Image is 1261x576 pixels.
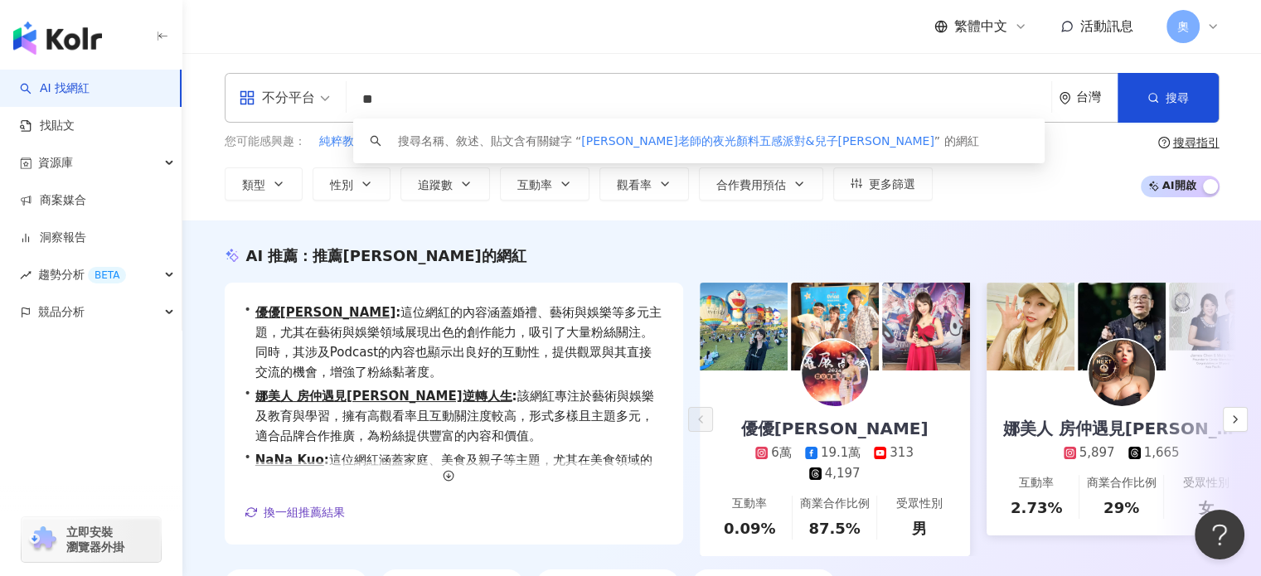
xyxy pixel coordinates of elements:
div: 不分平台 [239,85,315,111]
span: 合作費用預估 [716,178,786,191]
div: 5,897 [1079,444,1115,462]
div: 29% [1103,497,1139,518]
div: • [245,450,663,510]
a: 優優[PERSON_NAME]6萬19.1萬3134,197互動率0.09%商業合作比例87.5%受眾性別男 [700,370,970,556]
span: 這位網紅涵蓋家庭、美食及親子等主題，尤其在美食領域的觀看率高達23%，展現出其內容的吸引力及質量。此外，日常話題和教育類內容也能引起關注，能有效吸引多元的受眾。 [255,450,663,510]
div: 0.09% [724,518,775,539]
a: searchAI 找網紅 [20,80,90,97]
a: 娜美人 房仲遇見[PERSON_NAME]逆轉人生5,8971,665互動率2.73%商業合作比例29%受眾性別女 [987,370,1257,535]
div: BETA [88,267,126,283]
div: AI 推薦 ： [246,245,526,266]
span: 換一組推薦結果 [264,506,345,519]
div: 1,665 [1144,444,1180,462]
div: 優優[PERSON_NAME] [725,417,945,440]
button: 追蹤數 [400,167,490,201]
img: logo [13,22,102,55]
span: 該網紅專注於藝術與娛樂及教育與學習，擁有高觀看率且互動關注度較高，形式多樣且主題多元，適合品牌合作推廣，為粉絲提供豐富的內容和價值。 [255,386,663,446]
div: 娜美人 房仲遇見[PERSON_NAME]逆轉人生 [987,417,1257,440]
img: post-image [791,283,879,370]
span: 這位網紅的內容涵蓋婚禮、藝術與娛樂等多元主題，尤其在藝術與娛樂領域展現出色的創作能力，吸引了大量粉絲關注。同時，其涉及Podcast的內容也顯示出良好的互動性，提供觀眾與其直接交流的機會，增強了... [255,303,663,382]
span: 類型 [242,178,265,191]
div: 台灣 [1076,90,1118,104]
div: 4,197 [825,465,861,482]
button: 純粹教學 [318,133,366,151]
span: 繁體中文 [954,17,1007,36]
span: 資源庫 [38,144,73,182]
span: 您可能感興趣： [225,133,306,150]
div: 互動率 [1019,475,1054,491]
a: 找貼文 [20,118,75,134]
span: appstore [239,90,255,106]
div: • [245,386,663,446]
div: 商業合作比例 [799,496,869,512]
a: NaNa Kuo [255,453,324,467]
div: 搜尋名稱、敘述、貼文含有關鍵字 “ ” 的網紅 [398,132,979,150]
span: 追蹤數 [418,178,453,191]
button: 互動率 [500,167,589,201]
button: 換一組推薦結果 [245,500,346,525]
div: 19.1萬 [821,444,861,462]
span: 奧 [1177,17,1189,36]
div: 6萬 [771,444,792,462]
iframe: Help Scout Beacon - Open [1195,510,1244,559]
div: 87.5% [808,518,860,539]
button: 性別 [313,167,390,201]
button: 合作費用預估 [699,167,823,201]
span: 更多篩選 [869,177,915,191]
div: 商業合作比例 [1086,475,1156,491]
button: 搜尋 [1118,73,1219,123]
span: : [395,305,400,320]
img: post-image [987,283,1074,370]
span: 性別 [330,178,353,191]
span: 搜尋 [1166,91,1189,104]
a: 娜美人 房仲遇見[PERSON_NAME]逆轉人生 [255,389,512,404]
div: 2.73% [1011,497,1062,518]
span: 推薦[PERSON_NAME]的網紅 [313,247,526,264]
button: 更多篩選 [833,167,933,201]
span: question-circle [1158,137,1170,148]
div: 受眾性別 [1183,475,1229,491]
span: 觀看率 [617,178,652,191]
span: search [370,135,381,147]
button: 觀看率 [599,167,689,201]
div: 女 [1199,497,1214,518]
span: : [512,389,517,404]
span: rise [20,269,32,281]
div: • [245,303,663,382]
div: 受眾性別 [896,496,943,512]
div: 搜尋指引 [1173,136,1220,149]
span: : [324,453,329,467]
span: 純粹教學 [319,133,366,150]
div: 互動率 [732,496,767,512]
img: KOL Avatar [1089,340,1155,406]
img: post-image [1078,283,1166,370]
span: 活動訊息 [1080,18,1133,34]
div: 男 [912,518,927,539]
div: 313 [890,444,914,462]
span: [PERSON_NAME]老師的夜光顏料五感派對&兒子[PERSON_NAME] [581,134,934,148]
a: 洞察報告 [20,230,86,246]
img: post-image [882,283,970,370]
img: KOL Avatar [802,340,868,406]
a: 商案媒合 [20,192,86,209]
img: chrome extension [27,526,59,553]
span: 趨勢分析 [38,256,126,293]
span: 競品分析 [38,293,85,331]
a: chrome extension立即安裝 瀏覽器外掛 [22,517,161,562]
span: environment [1059,92,1071,104]
img: post-image [1169,283,1257,370]
button: 類型 [225,167,303,201]
a: 優優[PERSON_NAME] [255,305,395,320]
img: post-image [700,283,788,370]
span: 立即安裝 瀏覽器外掛 [66,525,124,554]
span: 互動率 [517,178,552,191]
